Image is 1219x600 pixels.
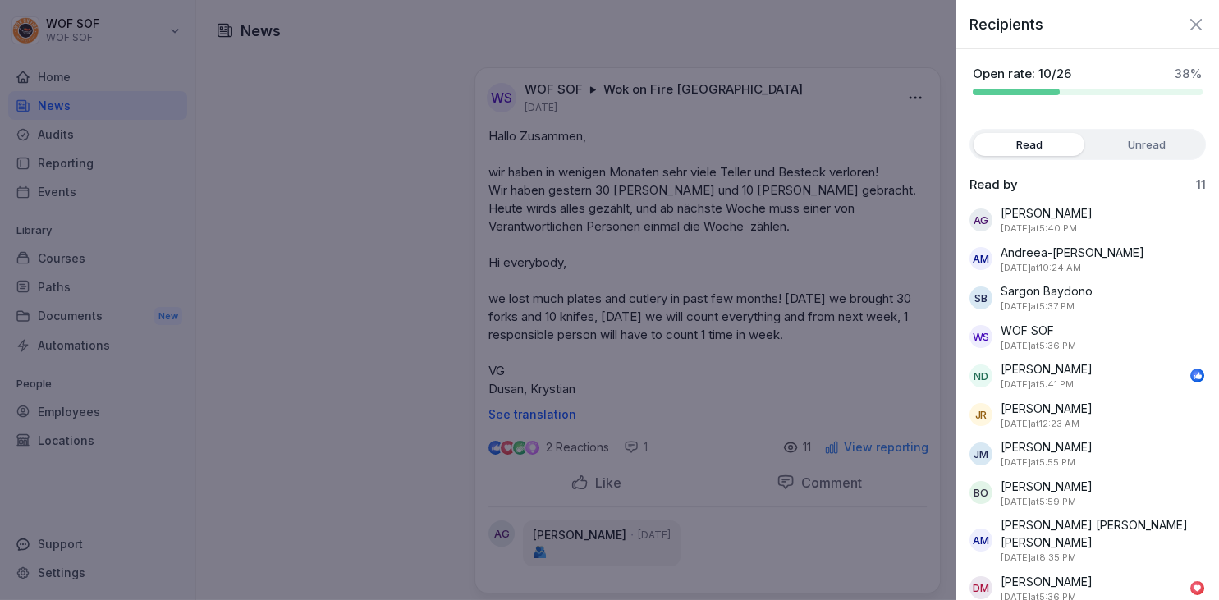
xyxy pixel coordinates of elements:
div: JR [969,403,992,426]
img: like [1191,369,1204,382]
div: JM [969,442,992,465]
p: Sargon Baydono [1001,282,1093,300]
p: 38 % [1175,66,1203,82]
div: AG [969,208,992,231]
p: Read by [969,176,1018,193]
p: [PERSON_NAME] [1001,438,1093,456]
p: [PERSON_NAME] [PERSON_NAME] [PERSON_NAME] [1001,516,1206,551]
div: ND [969,364,992,387]
p: WOF SOF [1001,322,1054,339]
img: love [1191,582,1203,594]
p: Recipients [969,13,1043,35]
p: August 21, 2025 at 5:55 PM [1001,456,1075,469]
div: SB [969,286,992,309]
p: [PERSON_NAME] [1001,478,1093,495]
p: [PERSON_NAME] [1001,360,1093,378]
p: August 21, 2025 at 5:36 PM [1001,339,1076,353]
p: Open rate: 10/26 [973,66,1071,82]
p: [PERSON_NAME] [1001,204,1093,222]
div: WS [969,325,992,348]
p: Andreea-[PERSON_NAME] [1001,244,1144,261]
p: August 22, 2025 at 12:23 AM [1001,417,1079,431]
div: BO [969,481,992,504]
label: Read [974,133,1084,156]
p: August 21, 2025 at 5:59 PM [1001,495,1076,509]
p: 11 [1196,176,1206,193]
p: August 21, 2025 at 5:40 PM [1001,222,1077,236]
div: AM [969,529,992,552]
p: [PERSON_NAME] [1001,573,1093,590]
label: Unread [1091,133,1202,156]
p: August 21, 2025 at 5:37 PM [1001,300,1075,314]
p: August 21, 2025 at 8:35 PM [1001,551,1076,565]
p: August 21, 2025 at 5:41 PM [1001,378,1074,392]
div: AM [969,247,992,270]
p: August 22, 2025 at 10:24 AM [1001,261,1081,275]
div: DM [969,576,992,599]
p: [PERSON_NAME] [1001,400,1093,417]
